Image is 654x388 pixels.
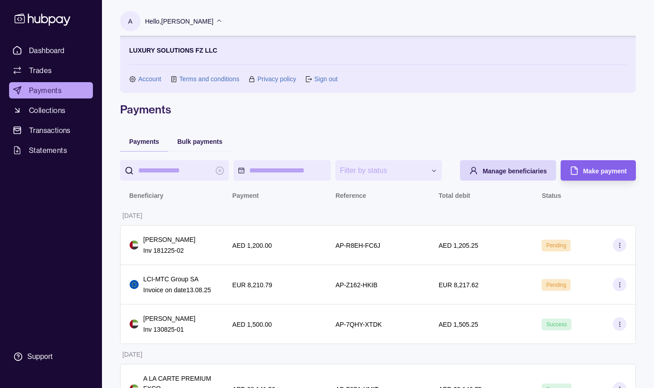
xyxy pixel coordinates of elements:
span: Make payment [583,167,627,175]
input: search [138,160,211,181]
p: LUXURY SOLUTIONS FZ LLC [129,45,217,55]
a: Support [9,347,93,366]
p: Status [542,192,561,199]
p: Reference [335,192,366,199]
a: Account [138,74,161,84]
p: Hello, [PERSON_NAME] [145,16,213,26]
a: Sign out [314,74,337,84]
span: Success [546,321,567,328]
a: Terms and conditions [179,74,239,84]
a: Statements [9,142,93,158]
p: Payment [233,192,259,199]
p: Total debit [439,192,470,199]
div: Support [27,352,53,362]
p: AED 1,205.25 [439,242,478,249]
button: Make payment [561,160,636,181]
h1: Payments [120,102,636,117]
a: Transactions [9,122,93,138]
p: EUR 8,210.79 [233,281,272,289]
p: Beneficiary [129,192,163,199]
span: Pending [546,242,566,249]
span: Manage beneficiaries [483,167,547,175]
a: Collections [9,102,93,118]
p: [DATE] [122,212,142,219]
a: Payments [9,82,93,98]
span: Trades [29,65,52,76]
span: Bulk payments [177,138,223,145]
img: ae [130,319,139,329]
p: A [128,16,132,26]
p: [DATE] [122,351,142,358]
p: LCI-MTC Group SA [143,274,211,284]
p: AP-R8EH-FC6J [335,242,380,249]
p: Invoice on date13.08.25 [143,285,211,295]
img: ae [130,241,139,250]
span: Pending [546,282,566,288]
a: Dashboard [9,42,93,59]
a: Trades [9,62,93,79]
p: EUR 8,217.62 [439,281,479,289]
p: AP-7QHY-XTDK [335,321,382,328]
p: AED 1,505.25 [439,321,478,328]
p: Inv 130825-01 [143,324,195,334]
span: Payments [29,85,62,96]
img: eu [130,280,139,289]
span: Dashboard [29,45,65,56]
button: Manage beneficiaries [460,160,556,181]
p: AED 1,500.00 [233,321,272,328]
span: Payments [129,138,159,145]
span: Transactions [29,125,71,136]
span: Collections [29,105,65,116]
p: AP-Z162-HKIB [335,281,378,289]
a: Privacy policy [257,74,296,84]
span: Statements [29,145,67,156]
p: Inv 181225-02 [143,246,195,255]
p: AED 1,200.00 [233,242,272,249]
p: [PERSON_NAME] [143,235,195,245]
p: [PERSON_NAME] [143,314,195,324]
